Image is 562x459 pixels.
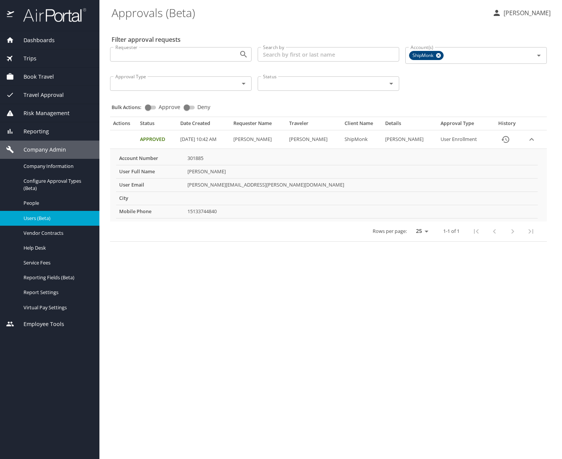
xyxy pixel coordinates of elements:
[438,120,491,130] th: Approval Type
[177,130,231,149] td: [DATE] 10:42 AM
[238,78,249,89] button: Open
[382,130,438,149] td: [PERSON_NAME]
[286,120,342,130] th: Traveler
[501,8,551,17] p: [PERSON_NAME]
[112,33,181,46] h2: Filter approval requests
[386,78,397,89] button: Open
[14,54,36,63] span: Trips
[24,289,90,296] span: Report Settings
[258,47,399,62] input: Search by first or last name
[496,130,515,149] button: History
[443,229,460,234] p: 1-1 of 1
[116,152,538,218] table: More info for approvals
[110,120,137,130] th: Actions
[116,205,184,218] th: Mobile Phone
[230,130,286,149] td: [PERSON_NAME]
[24,177,90,192] span: Configure Approval Types (Beta)
[184,205,538,218] td: 15133744840
[116,165,184,178] th: User Full Name
[177,120,231,130] th: Date Created
[14,36,55,44] span: Dashboards
[373,229,407,234] p: Rows per page:
[342,130,382,149] td: ShipMonk
[112,1,486,24] h1: Approvals (Beta)
[24,304,90,311] span: Virtual Pay Settings
[184,165,538,178] td: [PERSON_NAME]
[409,51,444,60] div: ShipMonk
[342,120,382,130] th: Client Name
[137,130,177,149] td: Approved
[116,192,184,205] th: City
[14,127,49,136] span: Reporting
[116,152,184,165] th: Account Number
[159,104,180,110] span: Approve
[534,50,544,61] button: Open
[110,120,547,241] table: Approval table
[137,120,177,130] th: Status
[24,215,90,222] span: Users (Beta)
[410,225,431,237] select: rows per page
[14,73,54,81] span: Book Travel
[489,6,554,20] button: [PERSON_NAME]
[24,230,90,237] span: Vendor Contracts
[14,109,69,117] span: Risk Management
[409,52,438,60] span: ShipMonk
[14,146,66,154] span: Company Admin
[230,120,286,130] th: Requester Name
[112,104,148,111] p: Bulk Actions:
[197,104,210,110] span: Deny
[238,49,249,60] button: Open
[24,163,90,170] span: Company Information
[116,178,184,192] th: User Email
[526,134,537,145] button: expand row
[491,120,523,130] th: History
[15,8,86,22] img: airportal-logo.png
[24,199,90,207] span: People
[184,152,538,165] td: 301885
[14,320,64,328] span: Employee Tools
[438,130,491,149] td: User Enrollment
[184,178,538,192] td: [PERSON_NAME][EMAIL_ADDRESS][PERSON_NAME][DOMAIN_NAME]
[24,259,90,266] span: Service Fees
[382,120,438,130] th: Details
[7,8,15,22] img: icon-airportal.png
[24,244,90,252] span: Help Desk
[286,130,342,149] td: [PERSON_NAME]
[24,274,90,281] span: Reporting Fields (Beta)
[14,91,64,99] span: Travel Approval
